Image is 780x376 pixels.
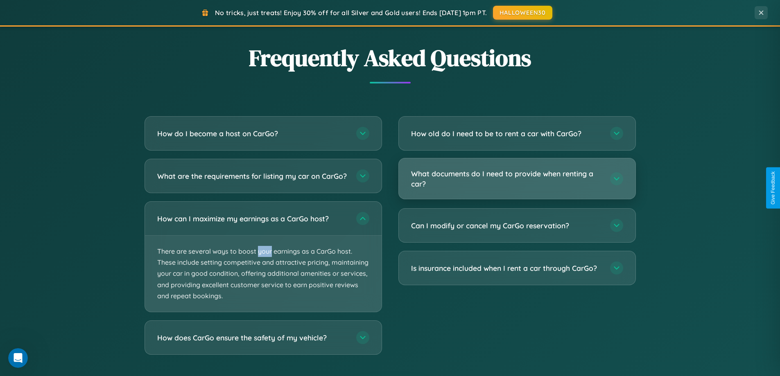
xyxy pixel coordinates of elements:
h3: How old do I need to be to rent a car with CarGo? [411,128,602,139]
h3: Is insurance included when I rent a car through CarGo? [411,263,602,273]
h3: How do I become a host on CarGo? [157,128,348,139]
iframe: Intercom live chat [8,348,28,368]
h3: How does CarGo ensure the safety of my vehicle? [157,333,348,343]
span: No tricks, just treats! Enjoy 30% off for all Silver and Gold users! Ends [DATE] 1pm PT. [215,9,487,17]
button: HALLOWEEN30 [493,6,552,20]
h3: Can I modify or cancel my CarGo reservation? [411,221,602,231]
h3: How can I maximize my earnings as a CarGo host? [157,214,348,224]
p: There are several ways to boost your earnings as a CarGo host. These include setting competitive ... [145,236,382,312]
h3: What documents do I need to provide when renting a car? [411,169,602,189]
div: Give Feedback [770,171,776,205]
h2: Frequently Asked Questions [145,42,636,74]
h3: What are the requirements for listing my car on CarGo? [157,171,348,181]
